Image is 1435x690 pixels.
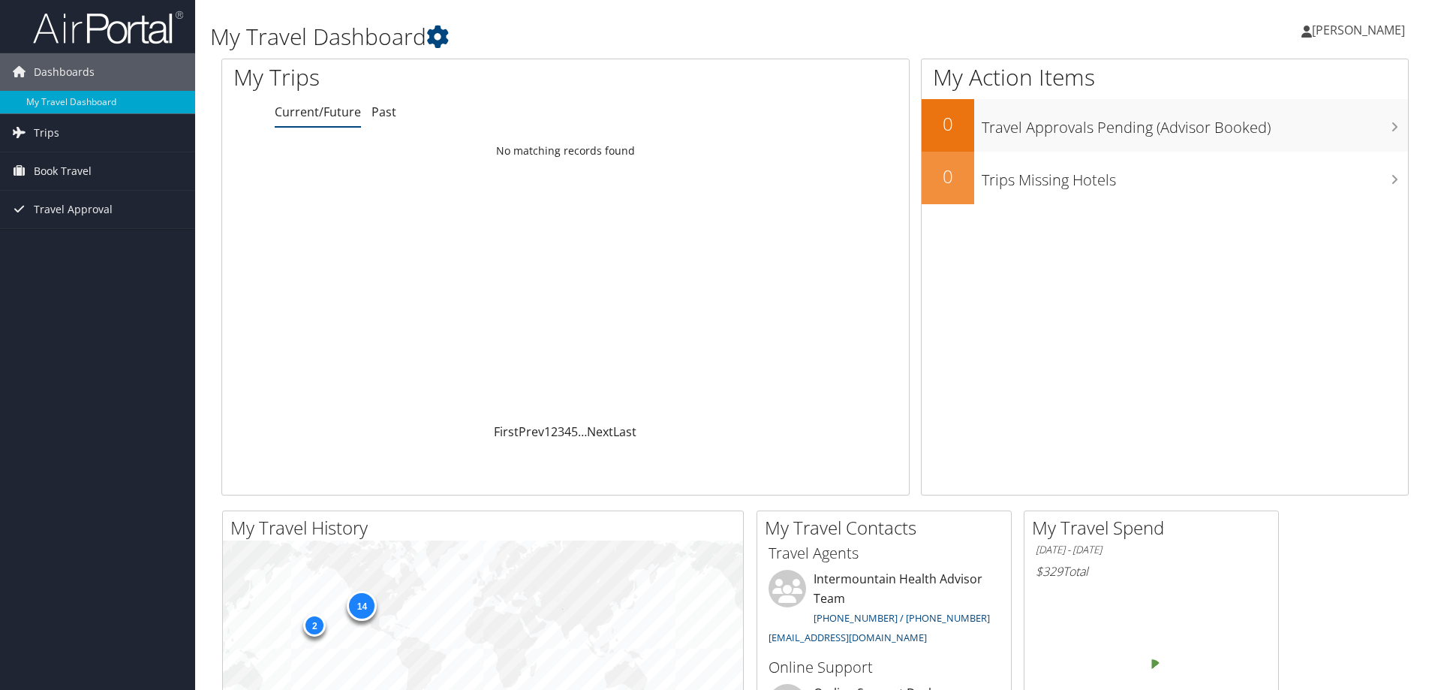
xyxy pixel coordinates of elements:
[519,423,544,440] a: Prev
[558,423,564,440] a: 3
[769,631,927,644] a: [EMAIL_ADDRESS][DOMAIN_NAME]
[1036,563,1267,580] h6: Total
[922,62,1408,93] h1: My Action Items
[1312,22,1405,38] span: [PERSON_NAME]
[922,152,1408,204] a: 0Trips Missing Hotels
[34,152,92,190] span: Book Travel
[922,99,1408,152] a: 0Travel Approvals Pending (Advisor Booked)
[1036,563,1063,580] span: $329
[982,110,1408,138] h3: Travel Approvals Pending (Advisor Booked)
[982,162,1408,191] h3: Trips Missing Hotels
[347,591,377,621] div: 14
[571,423,578,440] a: 5
[34,53,95,91] span: Dashboards
[222,137,909,164] td: No matching records found
[230,515,743,541] h2: My Travel History
[210,21,1017,53] h1: My Travel Dashboard
[922,111,974,137] h2: 0
[613,423,636,440] a: Last
[494,423,519,440] a: First
[233,62,612,93] h1: My Trips
[544,423,551,440] a: 1
[34,191,113,228] span: Travel Approval
[1032,515,1278,541] h2: My Travel Spend
[761,570,1007,650] li: Intermountain Health Advisor Team
[769,657,1000,678] h3: Online Support
[765,515,1011,541] h2: My Travel Contacts
[1036,543,1267,557] h6: [DATE] - [DATE]
[275,104,361,120] a: Current/Future
[922,164,974,189] h2: 0
[34,114,59,152] span: Trips
[587,423,613,440] a: Next
[564,423,571,440] a: 4
[814,611,990,625] a: [PHONE_NUMBER] / [PHONE_NUMBER]
[33,10,183,45] img: airportal-logo.png
[303,614,326,637] div: 2
[551,423,558,440] a: 2
[1301,8,1420,53] a: [PERSON_NAME]
[372,104,396,120] a: Past
[769,543,1000,564] h3: Travel Agents
[578,423,587,440] span: …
